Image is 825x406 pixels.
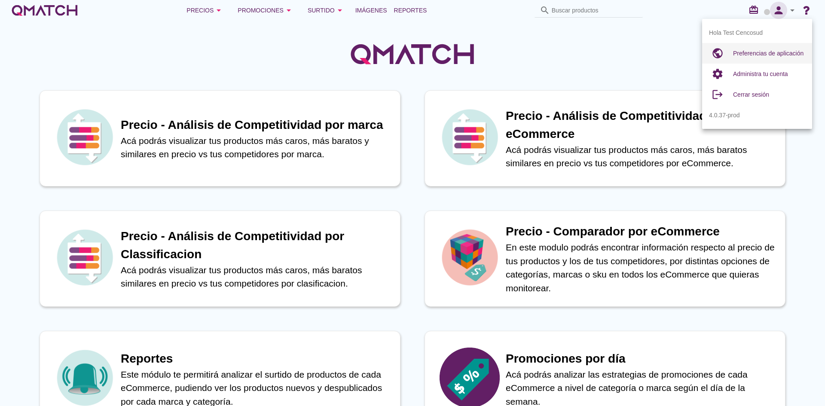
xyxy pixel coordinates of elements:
[506,107,776,143] h1: Precio - Análisis de Competitividad por eCommerce
[412,90,797,186] a: iconPrecio - Análisis de Competitividad por eCommerceAcá podrás visualizar tus productos más caro...
[121,134,391,161] p: Acá podrás visualizar tus productos más caros, más baratos y similares en precio vs tus competido...
[440,107,500,167] img: icon
[238,5,294,15] div: Promociones
[55,227,115,287] img: icon
[308,5,345,15] div: Surtido
[709,45,726,62] i: public
[186,5,224,15] div: Precios
[540,5,550,15] i: search
[552,3,638,17] input: Buscar productos
[121,263,391,290] p: Acá podrás visualizar tus productos más caros, más baratos similares en precio vs tus competidore...
[440,227,500,287] img: icon
[352,2,391,19] a: Imágenes
[733,91,769,98] span: Cerrar sesión
[709,111,740,120] span: 4.0.37-prod
[506,350,776,368] h1: Promociones por día
[709,86,726,103] i: logout
[506,241,776,295] p: En este modulo podrás encontrar información respecto al precio de tus productos y los de tus comp...
[506,143,776,170] p: Acá podrás visualizar tus productos más caros, más baratos similares en precio vs tus competidore...
[55,107,115,167] img: icon
[284,5,294,15] i: arrow_drop_down
[394,5,427,15] span: Reportes
[733,70,788,77] span: Administra tu cuenta
[355,5,387,15] span: Imágenes
[749,5,762,15] i: redeem
[506,223,776,241] h1: Precio - Comparador por eCommerce
[231,2,301,19] button: Promociones
[709,65,726,82] i: settings
[121,227,391,263] h1: Precio - Análisis de Competitividad por Classificacion
[214,5,224,15] i: arrow_drop_down
[348,33,477,76] img: QMatchLogo
[412,211,797,307] a: iconPrecio - Comparador por eCommerceEn este modulo podrás encontrar información respecto al prec...
[733,50,804,57] span: Preferencias de aplicación
[770,4,787,16] i: person
[27,90,412,186] a: iconPrecio - Análisis de Competitividad por marcaAcá podrás visualizar tus productos más caros, m...
[301,2,352,19] button: Surtido
[121,116,391,134] h1: Precio - Análisis de Competitividad por marca
[709,28,763,37] span: Hola Test Cencosud
[121,350,391,368] h1: Reportes
[391,2,431,19] a: Reportes
[27,211,412,307] a: iconPrecio - Análisis de Competitividad por ClassificacionAcá podrás visualizar tus productos más...
[10,2,79,19] a: white-qmatch-logo
[180,2,231,19] button: Precios
[787,5,797,15] i: arrow_drop_down
[335,5,345,15] i: arrow_drop_down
